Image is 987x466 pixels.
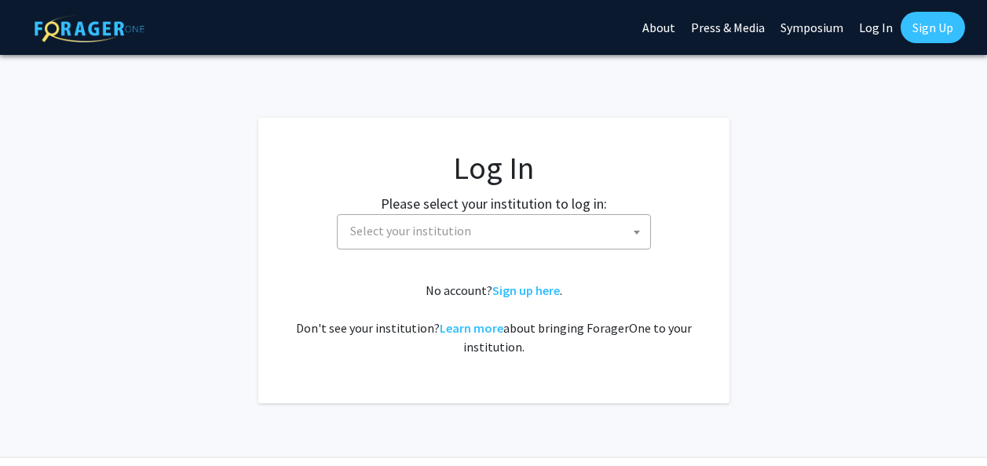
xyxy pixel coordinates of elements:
img: ForagerOne Logo [35,15,144,42]
span: Select your institution [344,215,650,247]
a: Sign Up [901,12,965,43]
span: Select your institution [337,214,651,249]
a: Sign up here [492,282,560,298]
div: No account? . Don't see your institution? about bringing ForagerOne to your institution. [290,281,698,356]
label: Please select your institution to log in: [381,193,607,214]
a: Learn more about bringing ForagerOne to your institution [440,320,503,336]
h1: Log In [290,149,698,187]
span: Select your institution [350,223,471,238]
